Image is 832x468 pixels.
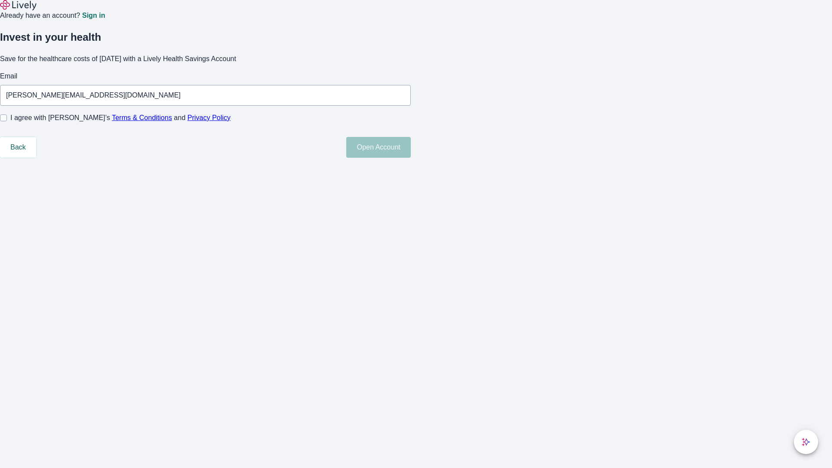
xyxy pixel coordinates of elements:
[82,12,105,19] a: Sign in
[112,114,172,121] a: Terms & Conditions
[188,114,231,121] a: Privacy Policy
[802,438,810,446] svg: Lively AI Assistant
[794,430,818,454] button: chat
[10,113,231,123] span: I agree with [PERSON_NAME]’s and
